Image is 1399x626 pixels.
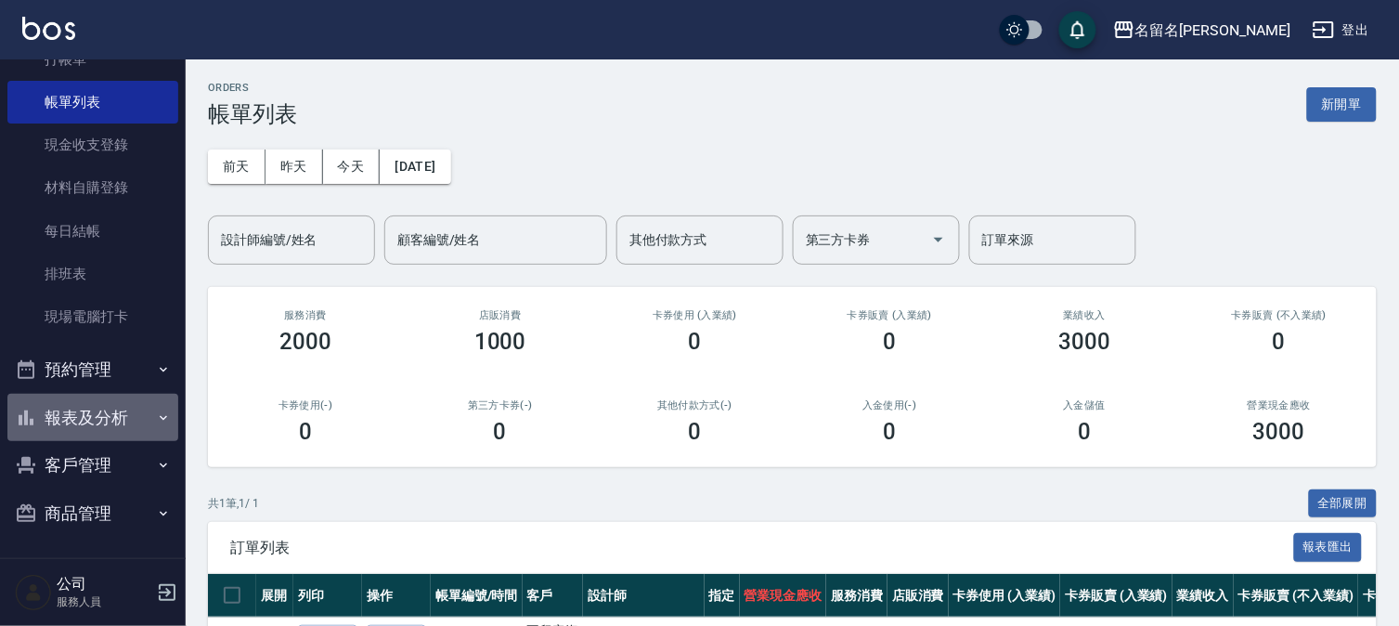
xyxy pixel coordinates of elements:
[924,225,953,254] button: Open
[7,124,178,166] a: 現金收支登錄
[1305,13,1377,47] button: 登出
[1307,87,1377,122] button: 新開單
[1234,574,1358,618] th: 卡券販賣 (不入業績)
[15,574,52,611] img: Person
[7,253,178,295] a: 排班表
[7,441,178,489] button: 客戶管理
[208,101,297,127] h3: 帳單列表
[1204,309,1354,321] h2: 卡券販賣 (不入業績)
[1135,19,1290,42] div: 名留名[PERSON_NAME]
[1078,419,1091,445] h3: 0
[208,150,266,184] button: 前天
[620,309,771,321] h2: 卡券使用 (入業績)
[299,419,312,445] h3: 0
[1204,399,1354,411] h2: 營業現金應收
[1058,329,1110,355] h3: 3000
[230,399,381,411] h2: 卡券使用(-)
[230,539,1294,557] span: 訂單列表
[494,419,507,445] h3: 0
[362,574,431,618] th: 操作
[7,346,178,394] button: 預約管理
[814,399,965,411] h2: 入金使用(-)
[7,489,178,538] button: 商品管理
[380,150,450,184] button: [DATE]
[883,329,896,355] h3: 0
[1253,419,1305,445] h3: 3000
[1059,11,1096,48] button: save
[57,593,151,610] p: 服務人員
[1273,329,1286,355] h3: 0
[949,574,1061,618] th: 卡券使用 (入業績)
[474,329,526,355] h3: 1000
[583,574,704,618] th: 設計師
[208,495,259,512] p: 共 1 筆, 1 / 1
[620,399,771,411] h2: 其他付款方式(-)
[689,419,702,445] h3: 0
[293,574,362,618] th: 列印
[7,81,178,124] a: 帳單列表
[1309,489,1378,518] button: 全部展開
[279,329,331,355] h3: 2000
[887,574,949,618] th: 店販消費
[7,394,178,442] button: 報表及分析
[431,574,523,618] th: 帳單編號/時間
[230,309,381,321] h3: 服務消費
[1009,399,1159,411] h2: 入金儲值
[425,309,576,321] h2: 店販消費
[1009,309,1159,321] h2: 業績收入
[7,166,178,209] a: 材料自購登錄
[1294,533,1363,562] button: 報表匯出
[523,574,584,618] th: 客戶
[883,419,896,445] h3: 0
[1106,11,1298,49] button: 名留名[PERSON_NAME]
[814,309,965,321] h2: 卡券販賣 (入業績)
[266,150,323,184] button: 昨天
[1172,574,1234,618] th: 業績收入
[826,574,887,618] th: 服務消費
[1060,574,1172,618] th: 卡券販賣 (入業績)
[1294,538,1363,555] a: 報表匯出
[7,295,178,338] a: 現場電腦打卡
[7,210,178,253] a: 每日結帳
[705,574,740,618] th: 指定
[57,575,151,593] h5: 公司
[7,38,178,81] a: 打帳單
[689,329,702,355] h3: 0
[22,17,75,40] img: Logo
[208,82,297,94] h2: ORDERS
[256,574,293,618] th: 展開
[740,574,827,618] th: 營業現金應收
[1307,95,1377,112] a: 新開單
[323,150,381,184] button: 今天
[425,399,576,411] h2: 第三方卡券(-)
